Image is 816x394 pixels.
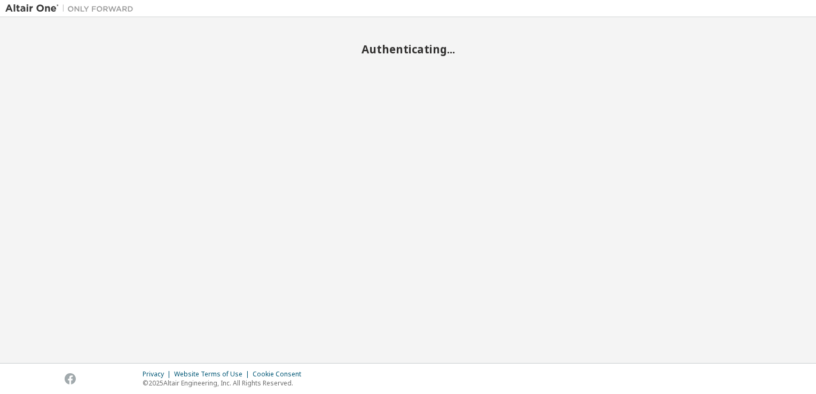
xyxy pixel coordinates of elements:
[5,3,139,14] img: Altair One
[143,370,174,379] div: Privacy
[253,370,308,379] div: Cookie Consent
[143,379,308,388] p: © 2025 Altair Engineering, Inc. All Rights Reserved.
[65,373,76,384] img: facebook.svg
[5,42,811,56] h2: Authenticating...
[174,370,253,379] div: Website Terms of Use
